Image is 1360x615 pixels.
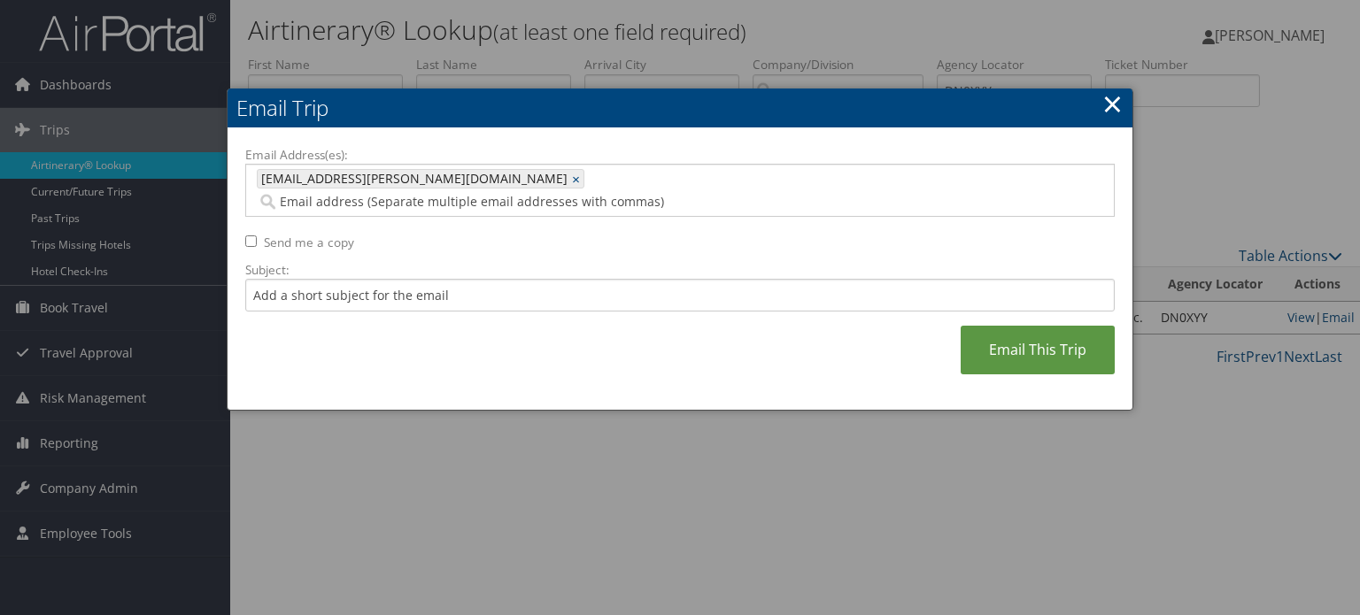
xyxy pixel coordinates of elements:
a: Email This Trip [961,326,1115,374]
a: × [1102,86,1123,121]
label: Email Address(es): [245,146,1115,164]
span: [EMAIL_ADDRESS][PERSON_NAME][DOMAIN_NAME] [258,170,568,188]
input: Add a short subject for the email [245,279,1115,311]
h2: Email Trip [228,88,1132,127]
label: Subject: [245,261,1115,279]
input: Email address (Separate multiple email addresses with commas) [257,193,915,211]
label: Send me a copy [264,234,354,251]
a: × [572,170,583,188]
